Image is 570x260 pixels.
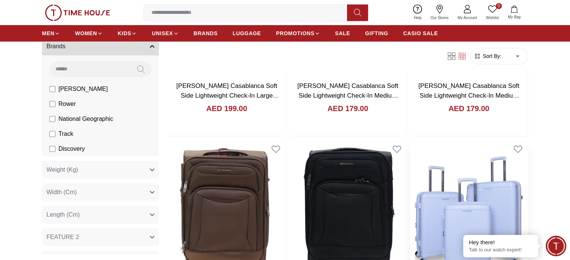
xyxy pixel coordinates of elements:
span: National Geographic [58,114,113,123]
input: National Geographic [49,116,55,122]
span: Rower [58,100,76,108]
input: [PERSON_NAME] [49,86,55,92]
span: Track [58,129,73,138]
button: My Bag [503,4,525,21]
a: 0Wishlist [482,3,503,22]
span: PROMOTIONS [276,30,314,37]
span: My Bag [505,14,524,20]
span: Wishlist [483,15,502,21]
span: KIDS [118,30,131,37]
span: LUGGAGE [233,30,261,37]
h4: AED 179.00 [449,103,489,114]
span: [PERSON_NAME] [58,85,108,94]
a: [PERSON_NAME] Casablanca Soft Side Lightweight Check-In Medium Suitcase Black 24Inch. GR2201.24.BLK [418,82,519,118]
span: BRANDS [194,30,218,37]
input: Track [49,131,55,137]
span: My Account [455,15,480,21]
button: Sort By: [474,52,501,60]
input: Rower [49,101,55,107]
span: MEN [42,30,54,37]
h4: AED 179.00 [328,103,368,114]
a: [PERSON_NAME] Casablanca Soft Side Lightweight Check-In Medium Suitcase Brown 24Inch. GR2201.24.BRN [297,82,398,118]
a: KIDS [118,27,137,40]
span: 0 [496,3,502,9]
a: PROMOTIONS [276,27,320,40]
button: Weight (Kg) [42,161,159,179]
button: FEATURE 2 [42,228,159,246]
input: Discovery [49,146,55,152]
a: MEN [42,27,60,40]
span: GIFTING [365,30,388,37]
span: CASIO SALE [403,30,438,37]
button: Length (Cm) [42,206,159,224]
h4: AED 199.00 [206,103,247,114]
button: Width (Cm) [42,183,159,201]
a: [PERSON_NAME] Casablanca Soft Side Lightweight Check-In Large Suitcase Black 28 Inch. GR2201.28.BLK [176,82,279,118]
span: Brands [46,42,66,51]
span: FEATURE 2 [46,233,79,242]
p: Talk to our watch expert! [469,247,533,253]
a: GIFTING [365,27,388,40]
span: SALE [335,30,350,37]
img: ... [45,4,110,21]
span: Our Stores [428,15,452,21]
a: SALE [335,27,350,40]
button: Brands [42,37,159,55]
span: Width (Cm) [46,188,77,197]
a: CASIO SALE [403,27,438,40]
span: Length (Cm) [46,210,80,219]
a: LUGGAGE [233,27,261,40]
span: Discovery [58,144,85,153]
a: Help [409,3,426,22]
span: UNISEX [152,30,173,37]
span: Sort By: [481,52,501,60]
span: Help [411,15,425,21]
a: WOMEN [75,27,103,40]
div: Chat Widget [546,236,566,256]
a: Our Stores [426,3,453,22]
span: Weight (Kg) [46,165,78,174]
a: BRANDS [194,27,218,40]
a: UNISEX [152,27,178,40]
span: WOMEN [75,30,97,37]
div: Hey there! [469,239,533,246]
